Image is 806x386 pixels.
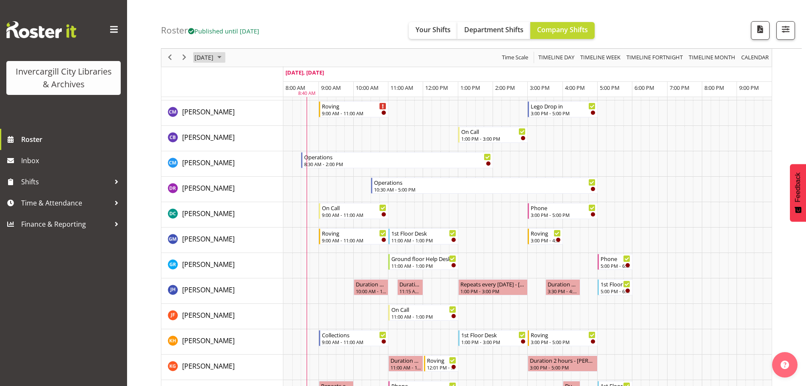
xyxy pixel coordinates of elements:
div: October 8, 2025 [191,49,227,67]
div: Jillian Hunter"s event - Repeats every wednesday - Jillian Hunter Begin From Wednesday, October 8... [458,279,528,295]
span: 3:00 PM [530,84,550,92]
span: 8:00 PM [704,84,724,92]
span: [PERSON_NAME] [182,361,235,371]
span: Department Shifts [464,25,523,34]
button: October 2025 [193,53,225,63]
div: Roving [322,229,387,237]
div: Duration 2 hours - [PERSON_NAME] [530,356,595,364]
div: Duration 1 hours - [PERSON_NAME] [356,280,386,288]
div: 8:30 AM - 2:00 PM [304,161,491,167]
div: Ground floor Help Desk [391,254,456,263]
div: 3:30 PM - 4:30 PM [548,288,578,294]
span: [PERSON_NAME] [182,209,235,218]
span: 2:00 PM [495,84,515,92]
span: 9:00 AM [321,84,341,92]
div: Repeats every [DATE] - [PERSON_NAME] [460,280,526,288]
div: 11:00 AM - 1:00 PM [391,237,456,244]
span: Feedback [794,172,802,202]
div: Duration 0 hours - [PERSON_NAME] [399,280,421,288]
span: [DATE], [DATE] [285,69,324,76]
div: 1st Floor Desk [391,229,456,237]
div: 3:00 PM - 5:00 PM [531,339,595,345]
button: Month [740,53,770,63]
span: Company Shifts [537,25,588,34]
span: [PERSON_NAME] [182,336,235,345]
div: Chris Broad"s event - On Call Begin From Wednesday, October 8, 2025 at 1:00:00 PM GMT+13:00 Ends ... [458,127,528,143]
td: Debra Robinson resource [161,177,283,202]
td: Chris Broad resource [161,126,283,151]
div: On Call [322,203,387,212]
div: 11:00 AM - 1:00 PM [391,262,456,269]
div: Joanne Forbes"s event - On Call Begin From Wednesday, October 8, 2025 at 11:00:00 AM GMT+13:00 En... [388,305,458,321]
span: [DATE] [194,53,214,63]
div: 8:40 AM [298,90,316,97]
div: Jillian Hunter"s event - 1st Floor Desk Begin From Wednesday, October 8, 2025 at 5:00:00 PM GMT+1... [598,279,632,295]
span: 1:00 PM [460,84,480,92]
div: Katie Greene"s event - Duration 2 hours - Katie Greene Begin From Wednesday, October 8, 2025 at 3... [528,355,598,372]
div: On Call [391,305,456,314]
span: 12:00 PM [425,84,448,92]
span: 5:00 PM [600,84,620,92]
a: [PERSON_NAME] [182,132,235,142]
img: Rosterit website logo [6,21,76,38]
button: Next [179,53,190,63]
span: calendar [740,53,770,63]
td: Gabriel McKay Smith resource [161,228,283,253]
div: 11:00 AM - 12:00 PM [391,364,421,371]
span: Roster [21,133,123,146]
div: Chamique Mamolo"s event - Roving Begin From Wednesday, October 8, 2025 at 9:00:00 AM GMT+13:00 En... [319,101,389,117]
div: 9:00 AM - 11:00 AM [322,110,387,117]
div: Donald Cunningham"s event - On Call Begin From Wednesday, October 8, 2025 at 9:00:00 AM GMT+13:00... [319,203,389,219]
div: Kaela Harley"s event - Roving Begin From Wednesday, October 8, 2025 at 3:00:00 PM GMT+13:00 Ends ... [528,330,598,346]
div: Jillian Hunter"s event - Duration 1 hours - Jillian Hunter Begin From Wednesday, October 8, 2025 ... [546,279,580,295]
td: Chamique Mamolo resource [161,100,283,126]
h4: Roster [161,25,259,35]
span: 7:00 PM [670,84,690,92]
div: Roving [322,102,387,110]
div: 1st Floor Desk [601,280,630,288]
td: Donald Cunningham resource [161,202,283,228]
td: Cindy Mulrooney resource [161,151,283,177]
div: 1:00 PM - 3:00 PM [460,288,526,294]
div: Operations [304,153,491,161]
td: Kaela Harley resource [161,329,283,355]
div: next period [177,49,191,67]
div: 1:00 PM - 3:00 PM [461,339,526,345]
div: Katie Greene"s event - Duration 1 hours - Katie Greene Begin From Wednesday, October 8, 2025 at 1... [388,355,423,372]
div: Invercargill City Libraries & Archives [15,65,112,91]
div: 5:00 PM - 6:00 PM [601,262,630,269]
span: Timeline Month [688,53,736,63]
a: [PERSON_NAME] [182,234,235,244]
span: Time & Attendance [21,197,110,209]
div: 9:00 AM - 11:00 AM [322,339,387,345]
span: Finance & Reporting [21,218,110,230]
div: 10:30 AM - 5:00 PM [374,186,595,193]
span: [PERSON_NAME] [182,311,235,320]
div: Katie Greene"s event - Roving Begin From Wednesday, October 8, 2025 at 12:01:00 PM GMT+13:00 Ends... [424,355,458,372]
div: Grace Roscoe-Squires"s event - Phone Begin From Wednesday, October 8, 2025 at 5:00:00 PM GMT+13:0... [598,254,632,270]
a: [PERSON_NAME] [182,107,235,117]
button: Timeline Month [687,53,737,63]
div: Debra Robinson"s event - Operations Begin From Wednesday, October 8, 2025 at 10:30:00 AM GMT+13:0... [371,178,598,194]
button: Previous [164,53,176,63]
div: Gabriel McKay Smith"s event - Roving Begin From Wednesday, October 8, 2025 at 9:00:00 AM GMT+13:0... [319,228,389,244]
span: Published until [DATE] [188,27,259,35]
button: Filter Shifts [776,21,795,40]
span: 10:00 AM [356,84,379,92]
div: 3:00 PM - 5:00 PM [531,211,595,218]
div: Phone [531,203,595,212]
div: Gabriel McKay Smith"s event - 1st Floor Desk Begin From Wednesday, October 8, 2025 at 11:00:00 AM... [388,228,458,244]
div: Roving [531,229,560,237]
span: [PERSON_NAME] [182,285,235,294]
div: 9:00 AM - 11:00 AM [322,211,387,218]
a: [PERSON_NAME] [182,183,235,193]
span: Your Shifts [415,25,451,34]
span: [PERSON_NAME] [182,107,235,117]
div: previous period [163,49,177,67]
div: 11:15 AM - 12:00 PM [399,288,421,294]
div: Duration 1 hours - [PERSON_NAME] [391,356,421,364]
button: Time Scale [501,53,530,63]
div: Duration 1 hours - [PERSON_NAME] [548,280,578,288]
